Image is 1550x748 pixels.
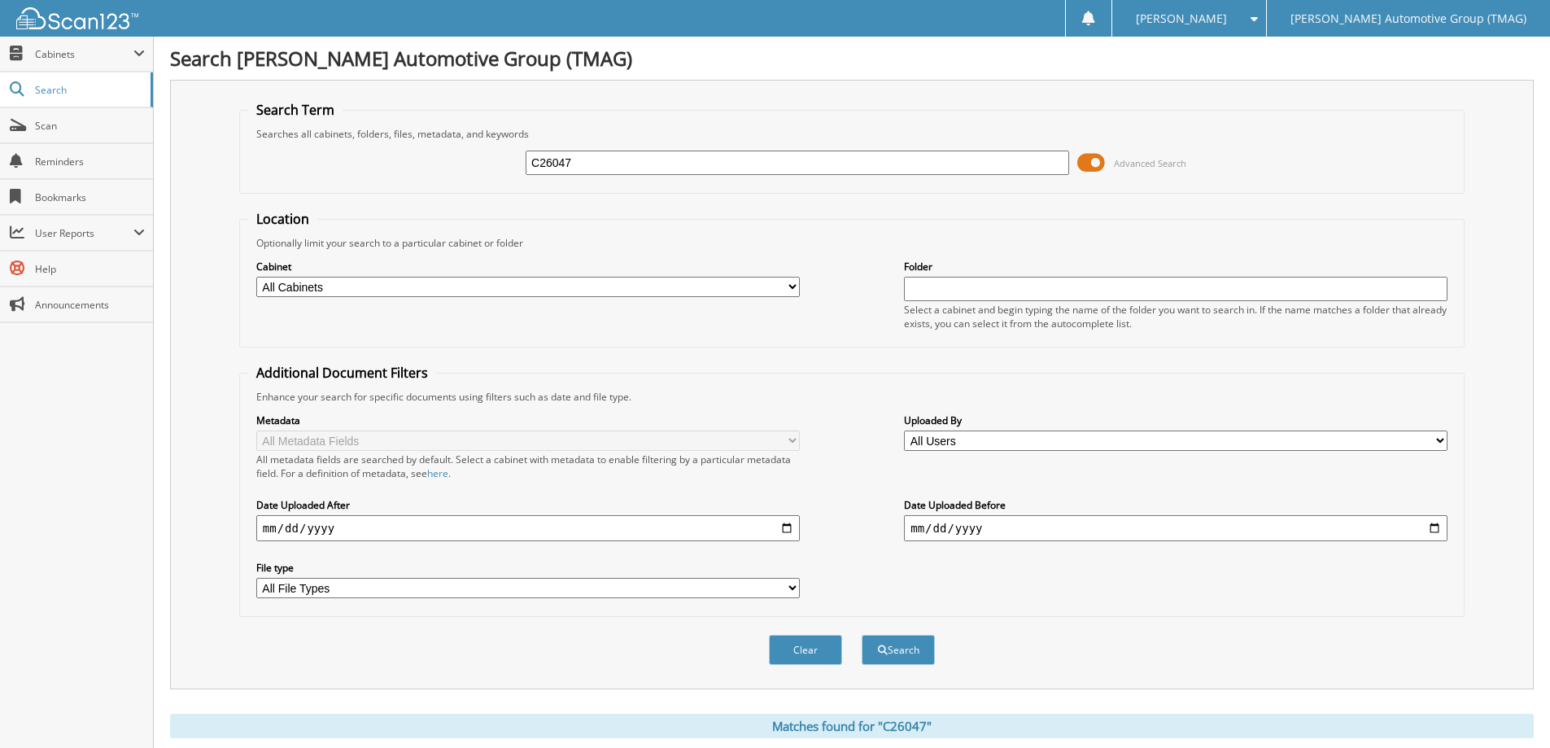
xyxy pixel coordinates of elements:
[1114,157,1186,169] span: Advanced Search
[170,45,1534,72] h1: Search [PERSON_NAME] Automotive Group (TMAG)
[862,635,935,665] button: Search
[248,210,317,228] legend: Location
[769,635,842,665] button: Clear
[35,83,142,97] span: Search
[904,260,1447,273] label: Folder
[35,298,145,312] span: Announcements
[256,515,800,541] input: start
[256,498,800,512] label: Date Uploaded After
[35,47,133,61] span: Cabinets
[35,262,145,276] span: Help
[256,453,800,480] div: All metadata fields are searched by default. Select a cabinet with metadata to enable filtering b...
[170,714,1534,738] div: Matches found for "C26047"
[248,101,343,119] legend: Search Term
[35,119,145,133] span: Scan
[256,561,800,575] label: File type
[904,413,1447,427] label: Uploaded By
[248,127,1456,141] div: Searches all cabinets, folders, files, metadata, and keywords
[427,466,448,480] a: here
[904,303,1447,330] div: Select a cabinet and begin typing the name of the folder you want to search in. If the name match...
[35,155,145,168] span: Reminders
[248,236,1456,250] div: Optionally limit your search to a particular cabinet or folder
[35,190,145,204] span: Bookmarks
[904,498,1447,512] label: Date Uploaded Before
[35,226,133,240] span: User Reports
[256,260,800,273] label: Cabinet
[1290,14,1526,24] span: [PERSON_NAME] Automotive Group (TMAG)
[16,7,138,29] img: scan123-logo-white.svg
[256,413,800,427] label: Metadata
[248,390,1456,404] div: Enhance your search for specific documents using filters such as date and file type.
[248,364,436,382] legend: Additional Document Filters
[904,515,1447,541] input: end
[1136,14,1227,24] span: [PERSON_NAME]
